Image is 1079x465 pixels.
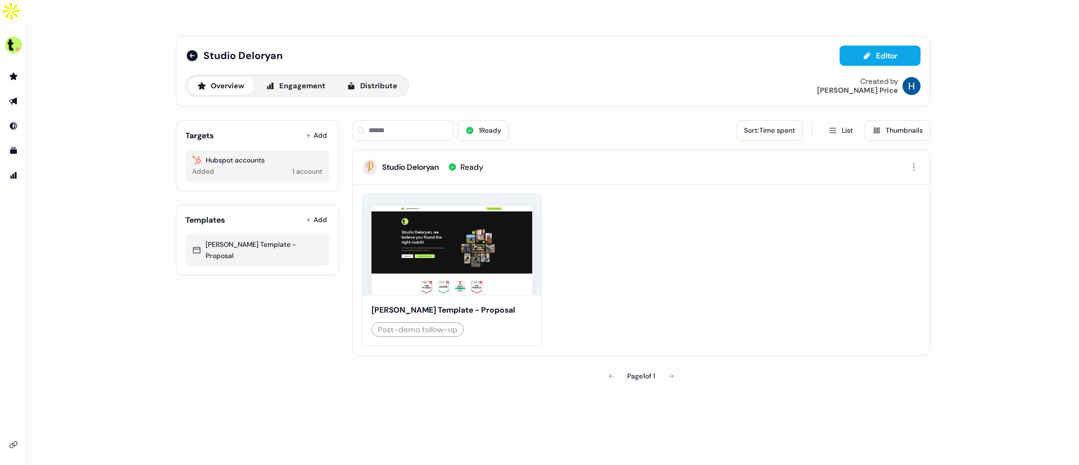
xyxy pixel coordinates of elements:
[4,436,22,454] a: Go to integrations
[903,77,921,95] img: Harry
[382,161,439,173] div: Studio Deloryan
[460,161,483,173] div: Ready
[203,49,283,62] span: Studio Deloryan
[292,166,323,177] div: 1 account
[185,130,214,141] div: Targets
[627,371,655,382] div: Page 1 of 1
[737,120,803,141] button: Sort:Time spent
[188,77,254,95] button: Overview
[192,155,323,166] div: Hubspot accounts
[303,128,329,143] button: Add
[4,117,22,135] a: Go to Inbound
[192,239,323,261] div: [PERSON_NAME] Template - Proposal
[371,206,532,296] img: asset preview
[4,67,22,85] a: Go to prospects
[840,51,921,63] a: Editor
[371,304,532,315] div: [PERSON_NAME] Template - Proposal
[817,86,898,95] div: [PERSON_NAME] Price
[865,120,930,141] button: Thumbnails
[185,214,225,225] div: Templates
[840,46,921,66] button: Editor
[4,142,22,160] a: Go to templates
[337,77,407,95] button: Distribute
[378,324,457,335] div: Post-demo follow-up
[4,92,22,110] a: Go to outbound experience
[4,166,22,184] a: Go to attribution
[860,77,898,86] div: Created by
[821,120,860,141] button: List
[303,212,329,228] button: Add
[256,77,335,95] button: Engagement
[192,166,214,177] div: Added
[458,120,509,141] button: 1Ready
